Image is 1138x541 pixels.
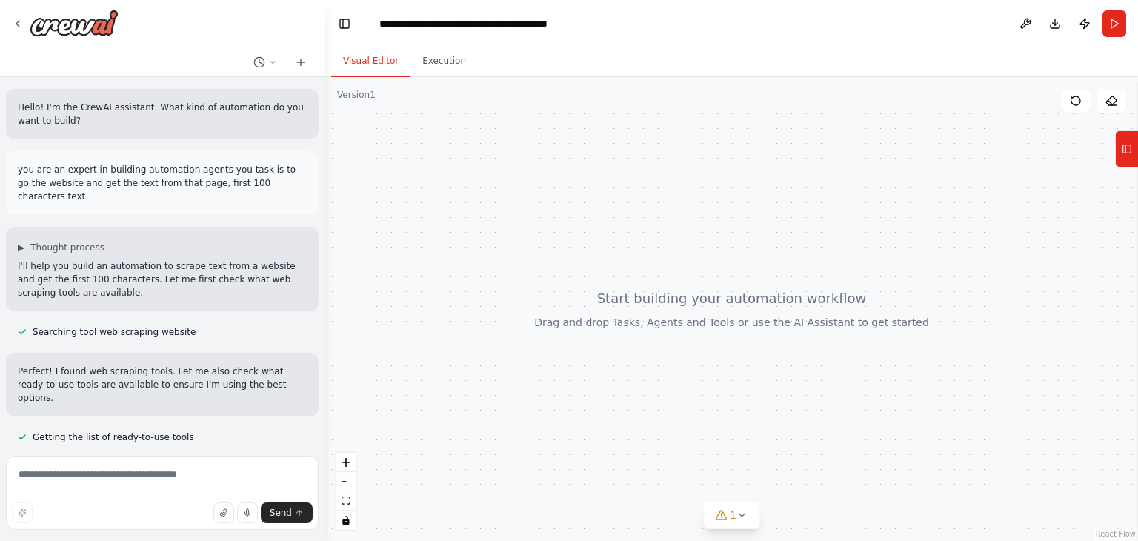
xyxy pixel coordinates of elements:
[18,365,307,405] p: Perfect! I found web scraping tools. Let me also check what ready-to-use tools are available to e...
[237,502,258,523] button: Click to speak your automation idea
[12,502,33,523] button: Improve this prompt
[213,502,234,523] button: Upload files
[336,472,356,491] button: zoom out
[33,326,196,338] span: Searching tool web scraping website
[334,13,355,34] button: Hide left sidebar
[1096,530,1136,538] a: React Flow attribution
[18,242,104,253] button: ▶Thought process
[337,89,376,101] div: Version 1
[18,259,307,299] p: I'll help you build an automation to scrape text from a website and get the first 100 characters....
[331,46,410,77] button: Visual Editor
[703,502,760,529] button: 1
[379,16,548,31] nav: breadcrumb
[410,46,478,77] button: Execution
[30,10,119,36] img: Logo
[261,502,313,523] button: Send
[18,101,307,127] p: Hello! I'm the CrewAI assistant. What kind of automation do you want to build?
[289,53,313,71] button: Start a new chat
[730,508,736,522] span: 1
[270,507,292,519] span: Send
[336,453,356,472] button: zoom in
[336,453,356,530] div: React Flow controls
[336,491,356,511] button: fit view
[30,242,104,253] span: Thought process
[18,242,24,253] span: ▶
[336,511,356,530] button: toggle interactivity
[247,53,283,71] button: Switch to previous chat
[18,163,307,203] p: you are an expert in building automation agents you task is to go the website and get the text fr...
[33,431,194,443] span: Getting the list of ready-to-use tools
